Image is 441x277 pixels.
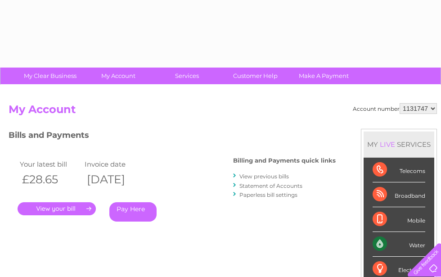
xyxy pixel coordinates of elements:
h4: Billing and Payments quick links [233,157,336,164]
a: My Account [81,68,156,84]
div: Telecoms [373,158,425,182]
div: Water [373,232,425,257]
div: Account number [353,103,437,114]
a: Statement of Accounts [239,182,302,189]
div: LIVE [378,140,397,149]
td: Your latest bill [18,158,82,170]
a: . [18,202,96,215]
td: Invoice date [82,158,147,170]
h3: Bills and Payments [9,129,336,145]
th: £28.65 [18,170,82,189]
th: [DATE] [82,170,147,189]
a: Paperless bill settings [239,191,297,198]
a: Make A Payment [287,68,361,84]
div: MY SERVICES [364,132,434,157]
a: Services [150,68,224,84]
h2: My Account [9,103,437,120]
a: View previous bills [239,173,289,180]
div: Broadband [373,182,425,207]
a: Customer Help [218,68,292,84]
a: Pay Here [109,202,157,222]
a: My Clear Business [13,68,87,84]
div: Mobile [373,207,425,232]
